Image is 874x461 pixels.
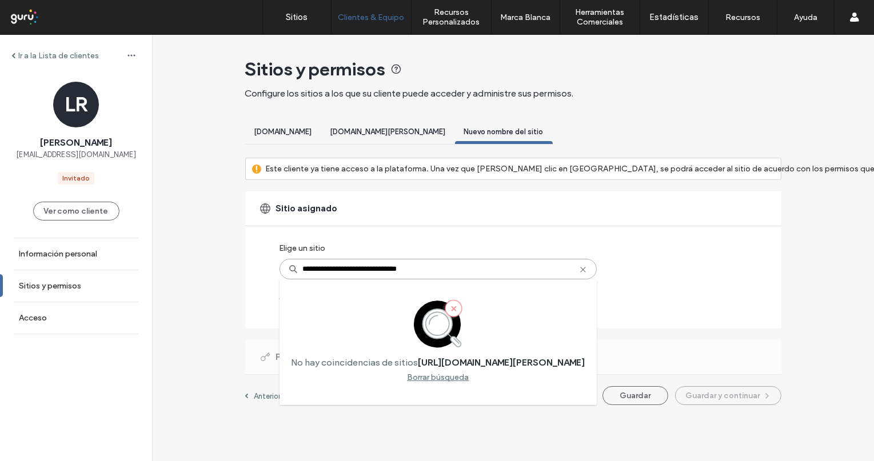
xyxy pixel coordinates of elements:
[53,82,99,127] div: LR
[40,137,112,149] span: [PERSON_NAME]
[418,357,585,368] label: [URL][DOMAIN_NAME][PERSON_NAME]
[560,7,640,27] label: Herramientas Comerciales
[254,127,312,136] span: [DOMAIN_NAME]
[407,372,469,382] div: Borrar búsqueda
[602,386,668,405] button: Guardar
[19,313,47,323] label: Acceso
[25,8,56,18] span: Ayuda
[62,173,90,183] div: Invitado
[16,149,136,161] span: [EMAIL_ADDRESS][DOMAIN_NAME]
[286,12,308,22] label: Sitios
[280,238,326,259] label: Elige un sitio
[650,12,699,22] label: Estadísticas
[33,202,119,221] button: Ver como cliente
[19,281,81,291] label: Sitios y permisos
[276,351,317,363] span: Permisos
[245,88,574,99] span: Configure los sitios a los que su cliente puede acceder y administre sus permisos.
[19,249,97,259] label: Información personal
[245,58,386,81] span: Sitios y permisos
[501,13,551,22] label: Marca Blanca
[725,13,760,22] label: Recursos
[412,7,491,27] label: Recursos Personalizados
[338,13,405,22] label: Clientes & Equipo
[794,13,817,22] label: Ayuda
[330,127,446,136] span: [DOMAIN_NAME][PERSON_NAME]
[245,391,281,400] a: Anterior
[254,392,281,400] label: Anterior
[464,127,544,136] span: Nuevo nombre del sitio
[18,51,99,61] label: Ir a la Lista de clientes
[280,279,503,300] label: ¿Todavía no tiene un sitio para este cliente?
[291,357,418,368] label: No hay coincidencias de sitios
[276,202,338,215] span: Sitio asignado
